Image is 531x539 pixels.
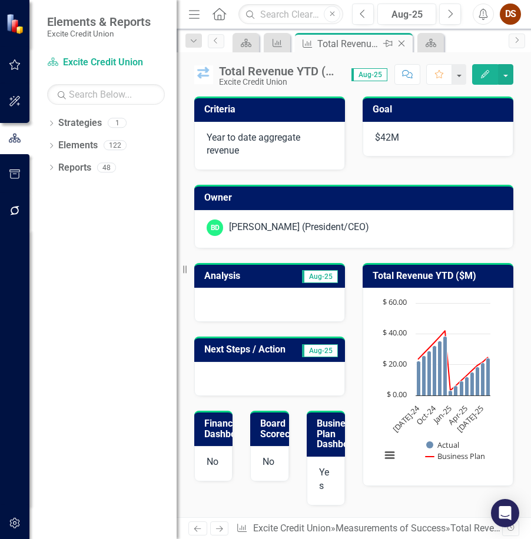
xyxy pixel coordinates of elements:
[422,356,426,396] path: Aug-24, 25.78. Actual.
[481,363,485,396] path: Jul-25, 21.39. Actual.
[194,65,213,84] img: Within Range
[336,523,446,534] a: Measurements of Success
[375,297,501,474] div: Chart. Highcharts interactive chart.
[383,358,407,369] text: $ 20.00
[383,297,407,307] text: $ 60.00
[319,467,329,491] span: Yes
[97,162,116,172] div: 48
[381,447,398,464] button: View chart menu, Chart
[47,84,165,105] input: Search Below...
[229,221,369,234] div: [PERSON_NAME] (President/CEO)
[104,141,127,151] div: 122
[433,346,437,396] path: Oct-24, 32.12. Actual.
[204,104,339,115] h3: Criteria
[351,68,387,81] span: Aug-25
[47,56,165,69] a: Excite Credit Union
[383,327,407,338] text: $ 40.00
[375,297,496,474] svg: Interactive chart
[443,337,447,396] path: Dec-24, 38.3. Actual.
[426,451,486,461] button: Show Business Plan
[465,377,469,396] path: Apr-25, 11.98. Actual.
[390,403,422,435] text: [DATE]-24
[207,456,218,467] span: No
[302,270,338,283] span: Aug-25
[430,404,454,427] text: Jan-25
[204,192,507,203] h3: Owner
[253,523,331,534] a: Excite Credit Union
[377,4,436,25] button: Aug-25
[387,389,407,400] text: $ 0.00
[204,271,271,281] h3: Analysis
[317,36,380,51] div: Total Revenue YTD ($M)
[414,403,438,427] text: Oct-24
[500,4,521,25] button: DS
[438,341,442,396] path: Nov-24, 35.34. Actual.
[207,131,333,158] p: Year to date aggregate revenue
[426,440,459,450] button: Show Actual
[236,522,502,535] div: » »
[427,351,432,396] path: Sep-24, 29.03. Actual.
[263,456,274,467] span: No
[476,367,480,396] path: Jun-25, 18.43. Actual.
[470,372,474,396] path: May-25, 15.11. Actual.
[317,418,363,450] h3: Business Plan Dashboard
[417,361,421,396] path: Jul-24, 22.45. Actual.
[219,65,340,78] div: Total Revenue YTD ($M)
[108,118,127,128] div: 1
[381,8,432,22] div: Aug-25
[58,117,102,130] a: Strategies
[6,14,26,34] img: ClearPoint Strategy
[207,219,223,236] div: BD
[417,337,490,396] g: Actual, series 1 of 2. Bar series with 14 bars.
[204,344,297,355] h3: Next Steps / Action
[375,131,501,145] p: $42M
[460,381,464,396] path: Mar-25, 9.18. Actual.
[491,499,519,527] div: Open Intercom Messenger
[47,29,151,38] small: Excite Credit Union
[219,78,340,86] div: Excite Credit Union
[58,161,91,175] a: Reports
[449,391,453,396] path: Jan-25, 3.13. Actual.
[373,271,507,281] h3: Total Revenue YTD ($M)
[238,4,343,25] input: Search ClearPoint...
[454,386,458,396] path: Feb-25, 6.12. Actual.
[486,358,490,396] path: Aug-25, 24.38. Actual.
[260,418,308,439] h3: Board Scorecard?
[47,15,151,29] span: Elements & Reports
[204,418,255,439] h3: Finance Dashboard?
[302,344,338,357] span: Aug-25
[446,404,470,427] text: Apr-25
[373,104,507,115] h3: Goal
[454,404,486,435] text: [DATE]-25
[58,139,98,152] a: Elements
